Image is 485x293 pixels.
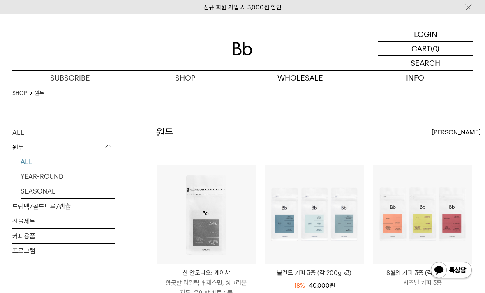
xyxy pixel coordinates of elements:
[12,244,115,258] a: 프로그램
[21,169,115,184] a: YEAR-ROUND
[373,268,472,288] a: 8월의 커피 3종 (각 200g x3) 시즈널 커피 3종
[203,4,282,11] a: 신규 회원 가입 시 3,000원 할인
[157,165,256,264] img: 산 안토니오: 게이샤
[265,165,364,264] img: 블렌드 커피 3종 (각 200g x3)
[378,27,473,42] a: LOGIN
[233,42,252,55] img: 로고
[414,27,437,41] p: LOGIN
[430,261,473,281] img: 카카오톡 채널 1:1 채팅 버튼
[378,42,473,56] a: CART (0)
[157,268,256,278] p: 산 안토니오: 게이샤
[411,56,440,70] p: SEARCH
[294,281,305,291] div: 18%
[432,127,481,137] span: [PERSON_NAME]
[127,71,242,85] a: SHOP
[12,199,115,214] a: 드립백/콜드브루/캡슐
[373,268,472,278] p: 8월의 커피 3종 (각 200g x3)
[373,278,472,288] p: 시즈널 커피 3종
[373,165,472,264] img: 8월의 커피 3종 (각 200g x3)
[242,71,358,85] p: WHOLESALE
[12,140,115,155] p: 원두
[12,125,115,140] a: ALL
[21,155,115,169] a: ALL
[358,71,473,85] p: INFO
[265,268,364,278] a: 블렌드 커피 3종 (각 200g x3)
[12,214,115,228] a: 선물세트
[431,42,439,55] p: (0)
[309,282,335,289] span: 40,000
[12,229,115,243] a: 커피용품
[12,71,127,85] a: SUBSCRIBE
[12,89,27,97] a: SHOP
[156,125,173,139] h2: 원두
[35,89,44,97] a: 원두
[411,42,431,55] p: CART
[21,184,115,198] a: SEASONAL
[330,282,335,289] span: 원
